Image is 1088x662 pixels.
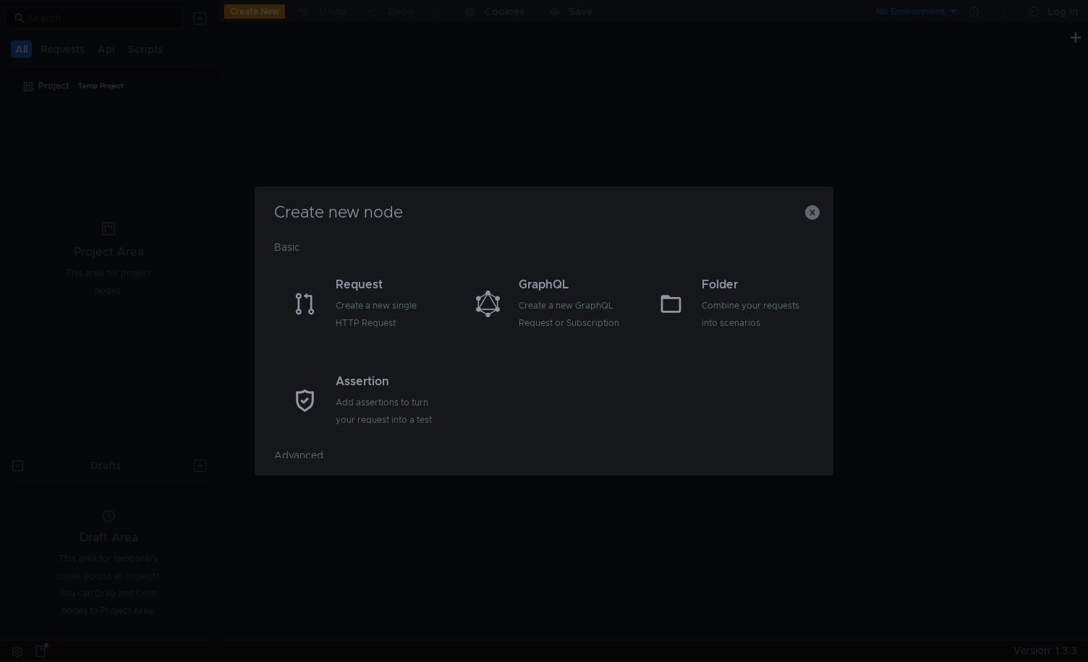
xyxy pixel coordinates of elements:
[336,394,439,429] div: Add assertions to turn your request into a test
[336,373,439,390] div: Assertion
[702,276,805,293] div: Folder
[274,238,814,267] div: Basic
[336,276,439,293] div: Request
[336,297,439,332] div: Create a new single HTTP Request
[519,297,622,332] div: Create a new GraphQL Request or Subscription
[274,447,814,476] div: Advanced
[519,276,622,293] div: GraphQL
[272,204,816,221] h3: Create new node
[702,297,805,332] div: Combine your requests into scenarios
